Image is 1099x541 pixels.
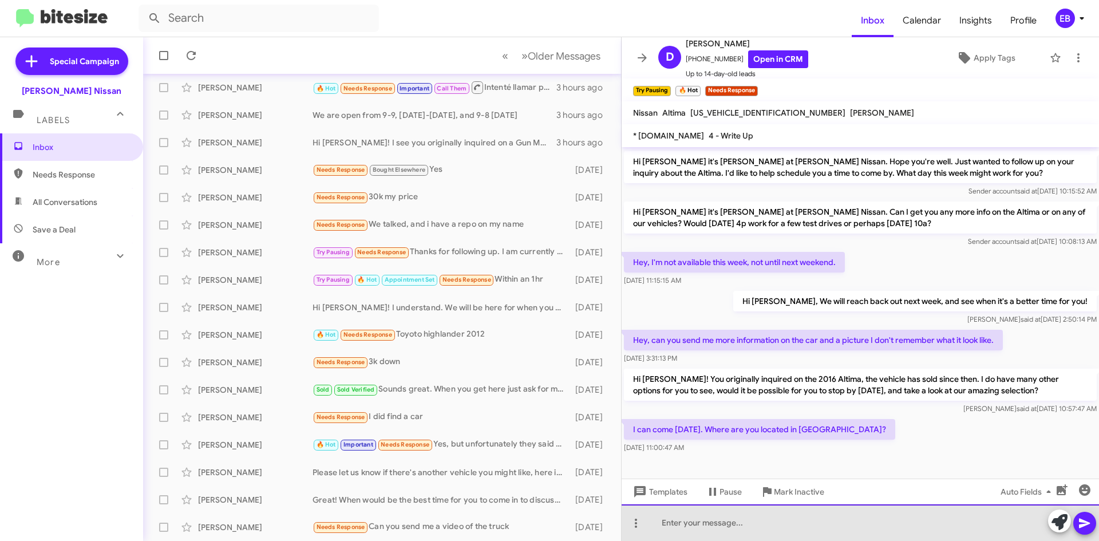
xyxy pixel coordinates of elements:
span: Call Them [437,85,467,92]
span: * [DOMAIN_NAME] [633,131,704,141]
div: [DATE] [570,522,612,533]
span: More [37,257,60,267]
nav: Page navigation example [496,44,607,68]
span: Needs Response [343,85,392,92]
span: « [502,49,508,63]
a: Calendar [894,4,950,37]
input: Search [139,5,379,32]
div: 3 hours ago [556,82,612,93]
span: Inbox [33,141,130,153]
button: EB [1046,9,1086,28]
span: Sold [317,386,330,393]
div: [PERSON_NAME] Nissan [22,85,121,97]
button: Pause [697,481,751,502]
span: Pause [720,481,742,502]
div: [DATE] [570,357,612,368]
span: Inbox [852,4,894,37]
div: [DATE] [570,467,612,478]
div: [PERSON_NAME] [198,274,313,286]
div: [PERSON_NAME] [198,357,313,368]
span: [PERSON_NAME] [686,37,808,50]
span: [DATE] 11:15:15 AM [624,276,681,285]
div: Thanks for following up. I am currently not looking. Will let you know when I'm ready [313,246,570,259]
div: [DATE] [570,494,612,506]
span: [PHONE_NUMBER] [686,50,808,68]
span: Appointment Set [385,276,435,283]
span: Altima [662,108,686,118]
span: All Conversations [33,196,97,208]
span: 🔥 Hot [317,331,336,338]
span: 🔥 Hot [317,85,336,92]
div: [DATE] [570,412,612,423]
span: 🔥 Hot [357,276,377,283]
span: Sold Verified [337,386,375,393]
span: Needs Response [357,248,406,256]
a: Profile [1001,4,1046,37]
span: Templates [631,481,687,502]
div: Toyoto highlander 2012 [313,328,570,341]
div: [PERSON_NAME] [198,412,313,423]
div: Yes, but unfortunately they said I wouldn't qualify even if I traded in 2 vehicles. It was funny ... [313,438,570,451]
div: [DATE] [570,274,612,286]
span: D [666,48,674,66]
div: [DATE] [570,164,612,176]
div: 3 hours ago [556,109,612,121]
span: [DATE] 11:00:47 AM [624,443,684,452]
p: I can come [DATE]. Where are you located in [GEOGRAPHIC_DATA]? [624,419,895,440]
span: [PERSON_NAME] [DATE] 10:57:47 AM [963,404,1097,413]
span: Needs Response [33,169,130,180]
div: [PERSON_NAME] [198,164,313,176]
div: We talked, and i have a repo on my name [313,218,570,231]
span: Mark Inactive [774,481,824,502]
p: Hi [PERSON_NAME], We will reach back out next week, and see when it's a better time for you! [733,291,1097,311]
div: [DATE] [570,384,612,396]
a: Insights [950,4,1001,37]
div: [DATE] [570,247,612,258]
div: [DATE] [570,439,612,451]
button: Mark Inactive [751,481,833,502]
span: said at [1017,187,1037,195]
div: Within an 1hr [313,273,570,286]
p: Hey, I'm not available this week, not until next weekend. [624,252,845,273]
button: Apply Tags [927,48,1044,68]
div: [DATE] [570,192,612,203]
span: Important [343,441,373,448]
div: Yes [313,163,570,176]
button: Auto Fields [991,481,1065,502]
button: Templates [622,481,697,502]
span: Bought Elsewhere [373,166,425,173]
span: Needs Response [317,221,365,228]
div: 30k my price [313,191,570,204]
span: [PERSON_NAME] [DATE] 2:50:14 PM [967,315,1097,323]
span: 4 - Write Up [709,131,753,141]
span: » [521,49,528,63]
span: Apply Tags [974,48,1015,68]
span: Try Pausing [317,248,350,256]
button: Next [515,44,607,68]
span: said at [1017,237,1037,246]
div: [DATE] [570,302,612,313]
span: [DATE] 3:31:13 PM [624,354,677,362]
small: Needs Response [705,86,758,96]
span: Needs Response [317,166,365,173]
div: [PERSON_NAME] [198,522,313,533]
div: Intenté llamar pero nadie atendió [313,80,556,94]
div: [PERSON_NAME] [198,329,313,341]
p: Hi [PERSON_NAME]! You originally inquired on the 2016 Altima, the vehicle has sold since then. I ... [624,369,1097,401]
span: Needs Response [317,413,365,421]
p: Hi [PERSON_NAME] it's [PERSON_NAME] at [PERSON_NAME] Nissan. Can I get you any more info on the A... [624,202,1097,234]
div: [PERSON_NAME] [198,219,313,231]
span: Needs Response [317,358,365,366]
div: [PERSON_NAME] [198,439,313,451]
button: Previous [495,44,515,68]
div: [PERSON_NAME] [198,82,313,93]
span: Important [400,85,429,92]
div: Sounds great. When you get here just ask for myself or [PERSON_NAME] (New Car Sales Director) [313,383,570,396]
span: Special Campaign [50,56,119,67]
small: Try Pausing [633,86,671,96]
a: Open in CRM [748,50,808,68]
div: We are open from 9-9, [DATE]-[DATE], and 9-8 [DATE] [313,109,556,121]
